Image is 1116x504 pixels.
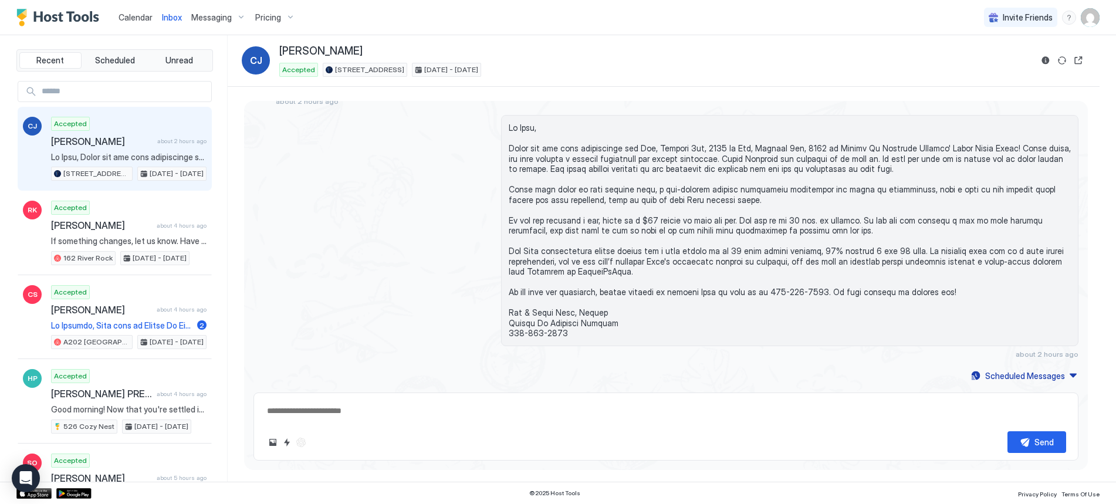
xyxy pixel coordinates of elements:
[1018,491,1057,498] span: Privacy Policy
[255,12,281,23] span: Pricing
[282,65,315,75] span: Accepted
[63,421,114,432] span: 526 Cozy Nest
[150,337,204,347] span: [DATE] - [DATE]
[54,455,87,466] span: Accepted
[157,390,207,398] span: about 4 hours ago
[157,222,207,229] span: about 4 hours ago
[63,168,130,179] span: [STREET_ADDRESS]
[424,65,478,75] span: [DATE] - [DATE]
[16,488,52,499] a: App Store
[1007,431,1066,453] button: Send
[1071,53,1085,67] button: Open reservation
[84,52,146,69] button: Scheduled
[1039,53,1053,67] button: Reservation information
[28,289,38,300] span: CS
[1016,350,1078,358] span: about 2 hours ago
[51,388,152,400] span: [PERSON_NAME] PREVIOUS BOOKING
[157,474,207,482] span: about 5 hours ago
[279,45,363,58] span: [PERSON_NAME]
[162,12,182,22] span: Inbox
[28,205,37,215] span: RK
[51,136,153,147] span: [PERSON_NAME]
[56,488,92,499] a: Google Play Store
[19,52,82,69] button: Recent
[1003,12,1053,23] span: Invite Friends
[28,373,38,384] span: HP
[37,82,211,102] input: Input Field
[51,236,207,246] span: If something changes, let us know. Have a great day!
[51,404,207,415] span: Good morning! Now that you're settled in and getting familiar with the property, we wanted to rem...
[199,321,204,330] span: 2
[529,489,580,497] span: © 2025 Host Tools
[51,219,152,231] span: [PERSON_NAME]
[1062,11,1076,25] div: menu
[119,12,153,22] span: Calendar
[54,371,87,381] span: Accepted
[191,12,232,23] span: Messaging
[162,11,182,23] a: Inbox
[969,368,1078,384] button: Scheduled Messages
[157,137,207,145] span: about 2 hours ago
[134,421,188,432] span: [DATE] - [DATE]
[133,253,187,263] span: [DATE] - [DATE]
[266,435,280,449] button: Upload image
[250,53,262,67] span: CJ
[280,435,294,449] button: Quick reply
[1081,8,1100,27] div: User profile
[1061,491,1100,498] span: Terms Of Use
[54,202,87,213] span: Accepted
[51,304,152,316] span: [PERSON_NAME]
[1018,487,1057,499] a: Privacy Policy
[28,121,37,131] span: CJ
[95,55,135,66] span: Scheduled
[150,168,204,179] span: [DATE] - [DATE]
[51,152,207,163] span: Lo Ipsu, Dolor sit ame cons adipiscinge sed Doe, Tempori 3ut, 2135 la Etd, Magnaal 9en, 8162 ad M...
[16,49,213,72] div: tab-group
[509,123,1071,339] span: Lo Ipsu, Dolor sit ame cons adipiscinge sed Doe, Tempori 3ut, 2135 la Etd, Magnaal 9en, 8162 ad M...
[1055,53,1069,67] button: Sync reservation
[1034,436,1054,448] div: Send
[51,320,192,331] span: Lo Ipsumdo, Sita cons ad Elitse Do Eiusmodt Incidid’ Utla’e Dol Magn Aliqu en adminim veniamquisn...
[157,306,207,313] span: about 4 hours ago
[1061,487,1100,499] a: Terms Of Use
[148,52,210,69] button: Unread
[985,370,1065,382] div: Scheduled Messages
[335,65,404,75] span: [STREET_ADDRESS]
[51,472,152,484] span: [PERSON_NAME]
[276,97,339,106] span: about 2 hours ago
[12,464,40,492] div: Open Intercom Messenger
[27,458,38,468] span: SO
[63,253,113,263] span: 162 River Rock
[54,287,87,297] span: Accepted
[119,11,153,23] a: Calendar
[63,337,130,347] span: A202 [GEOGRAPHIC_DATA]
[165,55,193,66] span: Unread
[16,9,104,26] a: Host Tools Logo
[36,55,64,66] span: Recent
[54,119,87,129] span: Accepted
